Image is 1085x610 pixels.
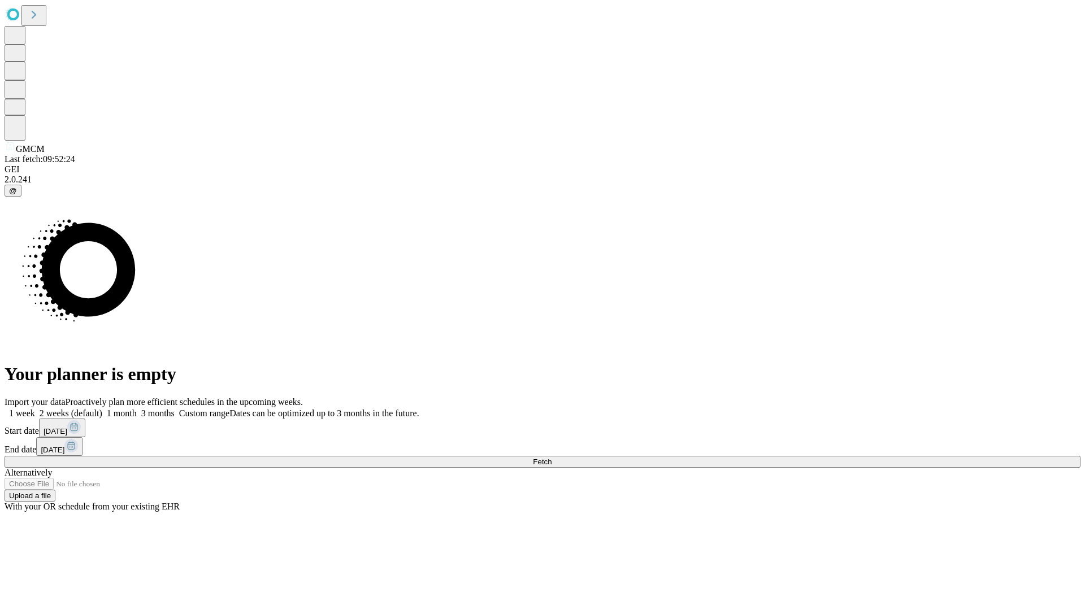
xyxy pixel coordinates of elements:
[9,408,35,418] span: 1 week
[141,408,175,418] span: 3 months
[39,419,85,437] button: [DATE]
[5,490,55,502] button: Upload a file
[5,154,75,164] span: Last fetch: 09:52:24
[5,419,1080,437] div: Start date
[5,502,180,511] span: With your OR schedule from your existing EHR
[5,468,52,477] span: Alternatively
[41,446,64,454] span: [DATE]
[40,408,102,418] span: 2 weeks (default)
[5,456,1080,468] button: Fetch
[229,408,419,418] span: Dates can be optimized up to 3 months in the future.
[533,457,552,466] span: Fetch
[5,437,1080,456] div: End date
[107,408,137,418] span: 1 month
[5,175,1080,185] div: 2.0.241
[16,144,45,154] span: GMCM
[66,397,303,407] span: Proactively plan more efficient schedules in the upcoming weeks.
[36,437,83,456] button: [DATE]
[44,427,67,435] span: [DATE]
[179,408,229,418] span: Custom range
[5,164,1080,175] div: GEI
[5,397,66,407] span: Import your data
[9,186,17,195] span: @
[5,364,1080,385] h1: Your planner is empty
[5,185,21,197] button: @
